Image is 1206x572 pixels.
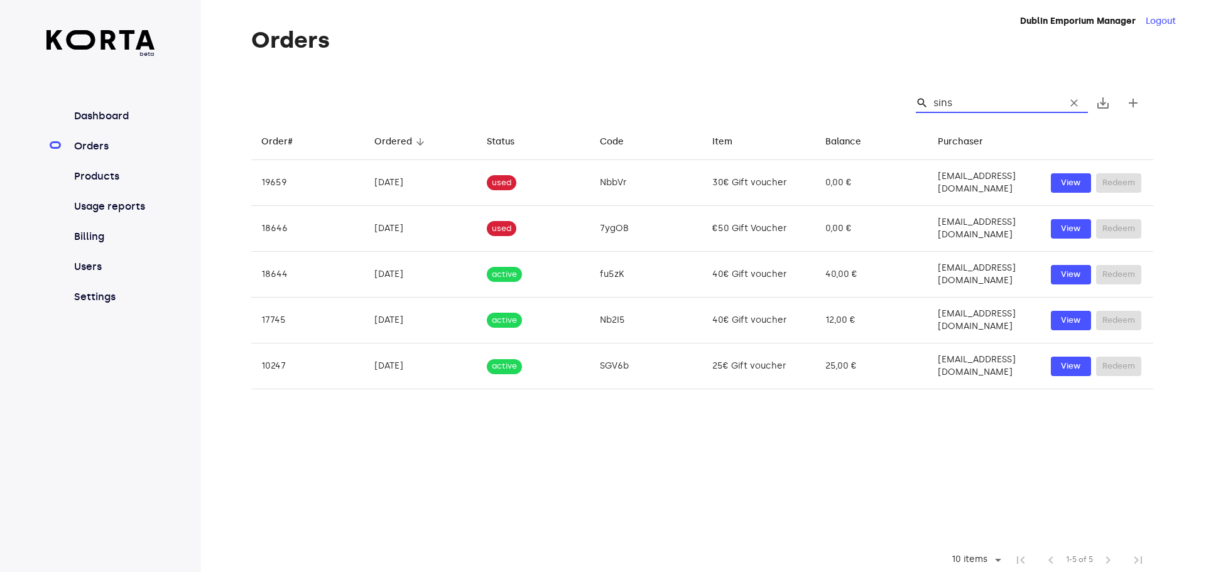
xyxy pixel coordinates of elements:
td: SGV6b [590,343,703,389]
td: 40,00 € [815,252,928,298]
span: Search [916,97,928,109]
button: View [1051,357,1091,376]
button: View [1051,265,1091,284]
td: 40€ Gift voucher [702,252,815,298]
td: [DATE] [364,298,477,343]
span: Order# [261,134,309,149]
td: 12,00 € [815,298,928,343]
td: [EMAIL_ADDRESS][DOMAIN_NAME] [928,298,1041,343]
span: 1-5 of 5 [1066,554,1093,566]
td: fu5zK [590,252,703,298]
a: Orders [72,139,155,154]
td: [EMAIL_ADDRESS][DOMAIN_NAME] [928,343,1041,389]
td: 7ygOB [590,206,703,252]
button: View [1051,219,1091,239]
td: [DATE] [364,206,477,252]
a: Dashboard [72,109,155,124]
span: used [487,177,516,189]
td: [EMAIL_ADDRESS][DOMAIN_NAME] [928,252,1041,298]
span: Purchaser [938,134,999,149]
a: beta [46,30,155,58]
h1: Orders [251,28,1153,53]
span: View [1057,359,1085,374]
div: Status [487,134,514,149]
td: NbbVr [590,160,703,206]
td: 19659 [251,160,364,206]
td: [DATE] [364,252,477,298]
td: 0,00 € [815,206,928,252]
a: Billing [72,229,155,244]
div: Code [600,134,624,149]
a: Products [72,169,155,184]
button: View [1051,311,1091,330]
td: 0,00 € [815,160,928,206]
td: 10247 [251,343,364,389]
div: 10 items [943,551,1006,569]
span: Code [600,134,640,149]
strong: Dublin Emporium Manager [1020,16,1136,26]
span: Item [712,134,749,149]
button: Export [1088,88,1118,118]
td: €50 Gift Voucher [702,206,815,252]
span: clear [1068,97,1080,109]
input: Search [933,93,1055,113]
img: Korta [46,30,155,50]
span: View [1057,222,1085,236]
td: [DATE] [364,160,477,206]
span: add [1126,95,1141,111]
td: 18646 [251,206,364,252]
span: Status [487,134,531,149]
a: Users [72,259,155,274]
span: active [487,315,522,326]
td: 25,00 € [815,343,928,389]
div: Item [712,134,732,149]
td: Nb2I5 [590,298,703,343]
div: Ordered [374,134,412,149]
button: View [1051,173,1091,193]
span: used [487,223,516,235]
button: Create new gift card [1118,88,1148,118]
td: [DATE] [364,343,477,389]
span: View [1057,176,1085,190]
td: [EMAIL_ADDRESS][DOMAIN_NAME] [928,206,1041,252]
span: Ordered [374,134,428,149]
a: Usage reports [72,199,155,214]
span: beta [46,50,155,58]
span: arrow_downward [415,136,426,148]
span: View [1057,267,1085,282]
div: Order# [261,134,293,149]
span: active [487,269,522,281]
td: 30€ Gift voucher [702,160,815,206]
div: Purchaser [938,134,983,149]
td: 25€ Gift voucher [702,343,815,389]
span: save_alt [1095,95,1111,111]
span: active [487,360,522,372]
td: 18644 [251,252,364,298]
a: Settings [72,289,155,305]
div: Balance [825,134,861,149]
span: View [1057,313,1085,328]
td: 17745 [251,298,364,343]
div: 10 items [948,554,991,565]
td: 40€ Gift voucher [702,298,815,343]
button: Clear Search [1060,89,1088,117]
td: [EMAIL_ADDRESS][DOMAIN_NAME] [928,160,1041,206]
button: Logout [1146,15,1176,28]
span: Balance [825,134,877,149]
